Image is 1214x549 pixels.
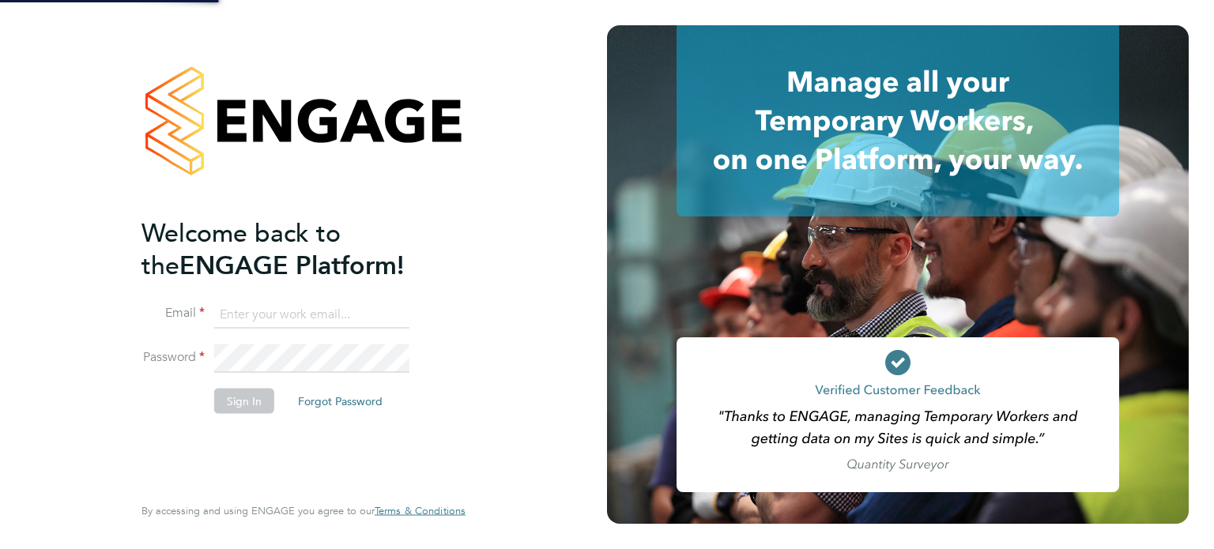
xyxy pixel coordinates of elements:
[375,504,466,517] span: Terms & Conditions
[141,504,466,517] span: By accessing and using ENGAGE you agree to our
[214,389,274,414] button: Sign In
[141,305,205,322] label: Email
[285,389,395,414] button: Forgot Password
[141,349,205,366] label: Password
[375,505,466,517] a: Terms & Conditions
[141,216,450,281] h2: ENGAGE Platform!
[141,217,341,280] span: Welcome back to the
[214,300,409,329] input: Enter your work email...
